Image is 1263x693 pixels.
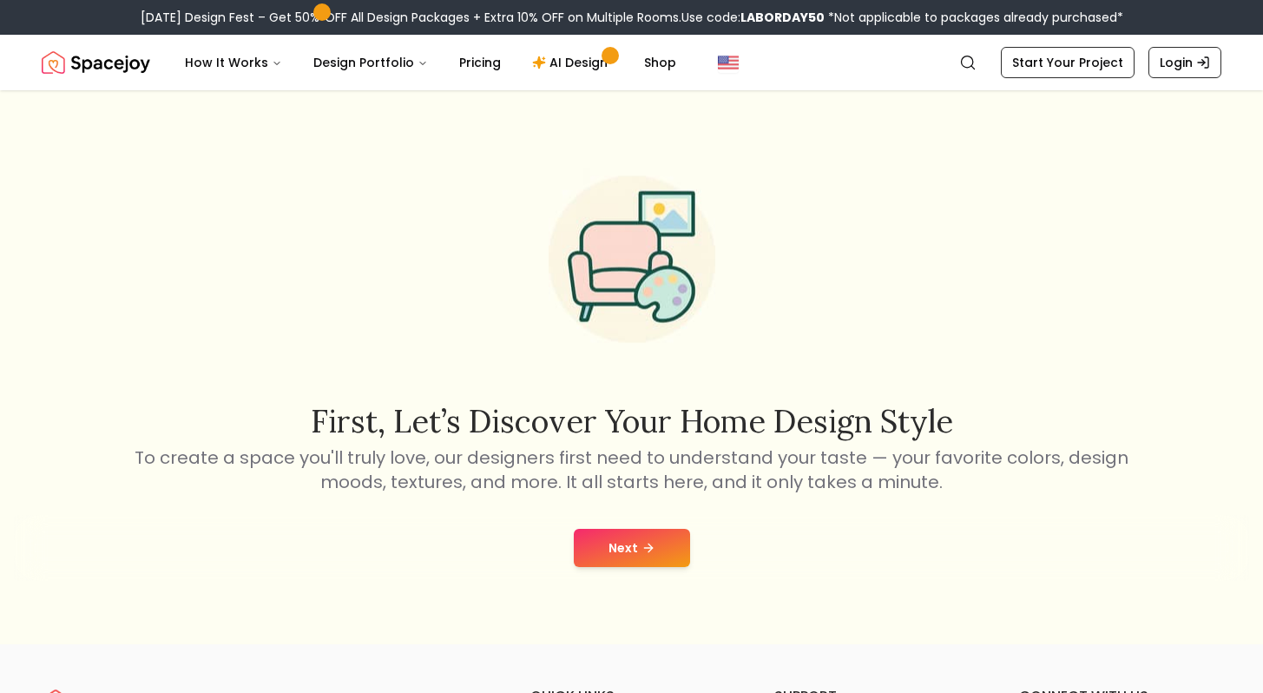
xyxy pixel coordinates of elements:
[1148,47,1221,78] a: Login
[42,35,1221,90] nav: Global
[132,445,1132,494] p: To create a space you'll truly love, our designers first need to understand your taste — your fav...
[630,45,690,80] a: Shop
[740,9,825,26] b: LABORDAY50
[521,148,743,371] img: Start Style Quiz Illustration
[42,45,150,80] a: Spacejoy
[132,404,1132,439] h2: First, let’s discover your home design style
[518,45,627,80] a: AI Design
[1001,47,1135,78] a: Start Your Project
[445,45,515,80] a: Pricing
[574,529,690,567] button: Next
[42,45,150,80] img: Spacejoy Logo
[718,52,739,73] img: United States
[299,45,442,80] button: Design Portfolio
[681,9,825,26] span: Use code:
[171,45,690,80] nav: Main
[171,45,296,80] button: How It Works
[141,9,1123,26] div: [DATE] Design Fest – Get 50% OFF All Design Packages + Extra 10% OFF on Multiple Rooms.
[825,9,1123,26] span: *Not applicable to packages already purchased*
